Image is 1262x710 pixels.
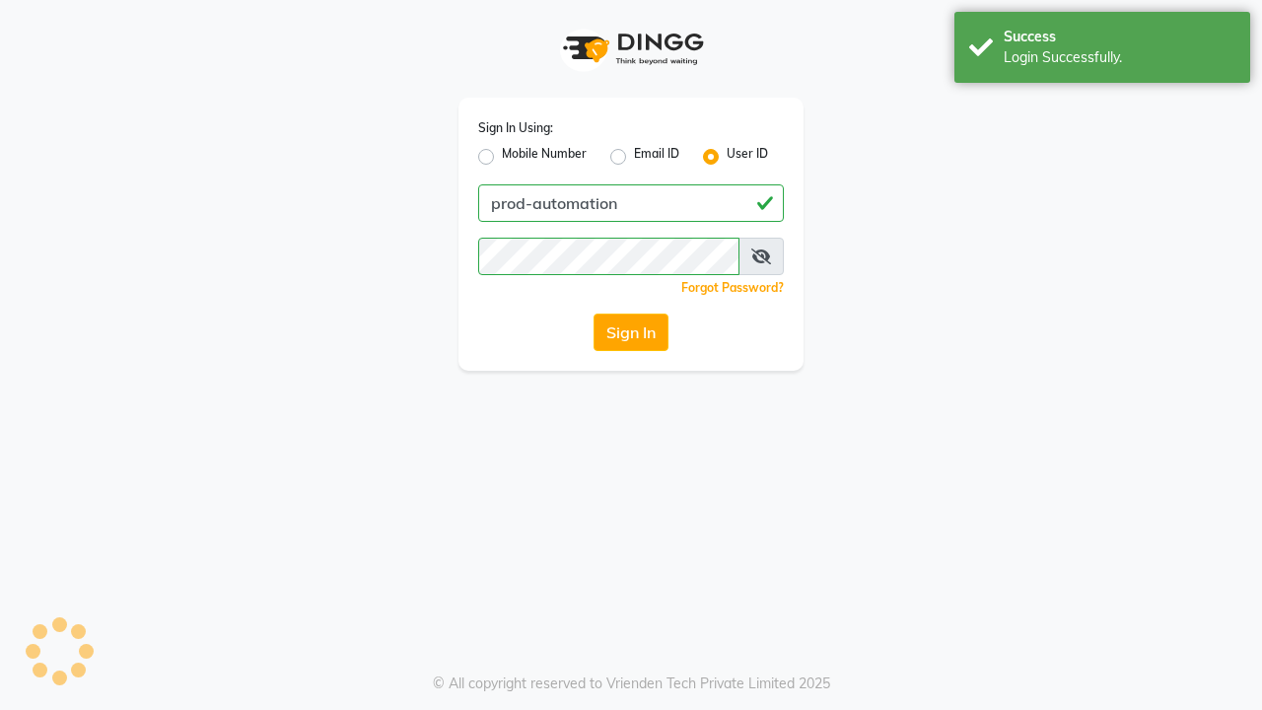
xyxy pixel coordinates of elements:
[727,145,768,169] label: User ID
[478,184,784,222] input: Username
[634,145,679,169] label: Email ID
[681,280,784,295] a: Forgot Password?
[478,238,739,275] input: Username
[1004,27,1235,47] div: Success
[478,119,553,137] label: Sign In Using:
[1004,47,1235,68] div: Login Successfully.
[552,20,710,78] img: logo1.svg
[502,145,587,169] label: Mobile Number
[594,314,668,351] button: Sign In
